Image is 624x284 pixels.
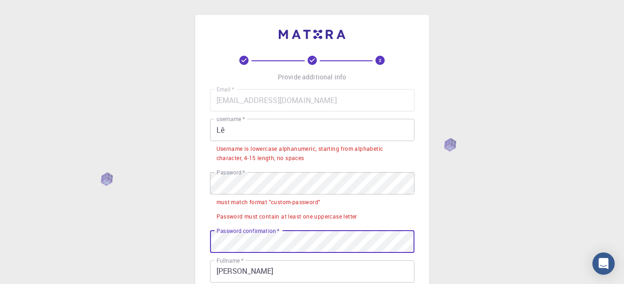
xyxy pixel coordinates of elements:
[217,257,243,265] label: Fullname
[217,198,321,207] div: must match format "custom-password"
[592,252,615,275] div: Open Intercom Messenger
[278,72,346,82] p: Provide additional info
[217,212,357,221] div: Password must contain at least one uppercase letter
[217,144,408,163] div: Username is lowercase alphanumeric, starting from alphabetic character, 4-15 length, no spaces
[217,227,279,235] label: Password confirmation
[379,57,381,64] text: 3
[217,168,245,176] label: Password
[217,115,245,123] label: username
[217,85,234,93] label: Email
